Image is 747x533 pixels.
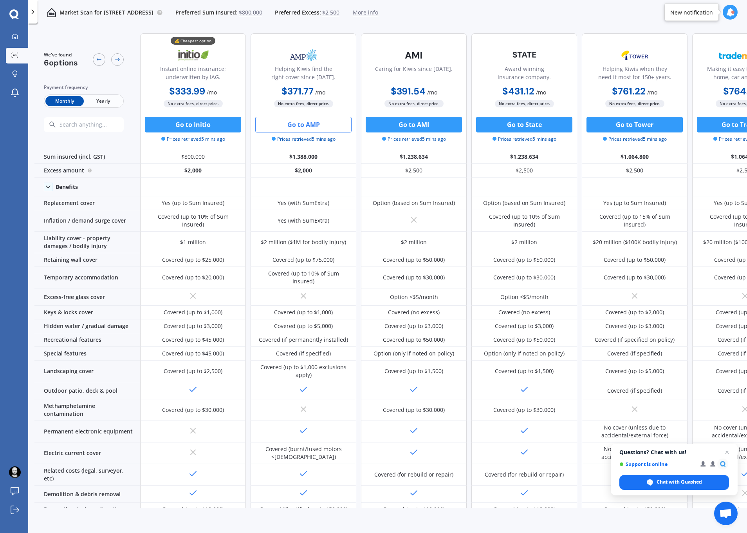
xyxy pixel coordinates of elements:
div: Covered (up to $50,000) [383,336,445,344]
div: Yes (up to Sum Insured) [162,199,224,207]
div: $2 million [401,238,427,246]
div: Option <$5/month [390,293,438,301]
div: Covered (up to $2,500) [164,367,222,375]
span: Prices retrieved 5 mins ago [272,136,336,143]
div: Covered (up to $30,000) [383,406,445,414]
span: / mo [536,89,546,96]
span: Yearly [84,96,122,106]
span: Prices retrieved 5 mins ago [382,136,446,143]
div: Related costs (legal, surveyor, etc) [34,464,140,486]
span: Preferred Sum Insured: [175,9,238,16]
div: Covered (burnt/fused motors <[DEMOGRAPHIC_DATA]) [256,445,350,461]
div: Covered (no excess) [498,308,550,316]
span: No extra fees, direct price. [274,100,333,107]
span: Chat with Quashed [657,479,702,486]
img: AMP.webp [278,45,329,65]
span: No extra fees, direct price. [605,100,664,107]
div: Covered (up to $50,000) [493,336,555,344]
div: Liability cover - property damages / bodily injury [34,232,140,253]
div: Covered (up to $1,500) [384,367,443,375]
div: Covered (if specified) [607,387,662,395]
div: Methamphetamine contamination [34,399,140,421]
div: Covered (up to $3,000) [495,322,554,330]
div: Covered (if specified) [276,350,331,357]
span: / mo [427,89,437,96]
div: Covered (up to 15% of Sum Insured) [588,213,682,228]
div: Electric current cover [34,442,140,464]
div: Covered (if notified and <$50,000) [260,506,348,513]
div: $1,238,634 [361,150,467,164]
span: We've found [44,51,78,58]
div: Yes (with SumExtra) [278,199,329,207]
div: Covered (up to $45,000) [162,350,224,357]
div: Instant online insurance; underwritten by IAG. [147,65,239,84]
div: Covered (up to 10% of Sum Insured) [256,270,350,285]
div: Covered (if specified on policy) [595,336,675,344]
b: $333.99 [169,85,205,97]
img: Initio.webp [167,45,219,65]
span: / mo [647,89,657,96]
div: Option <$5/month [500,293,549,301]
div: Option (based on Sum Insured) [483,199,565,207]
div: Covered (up to $10,000) [383,506,445,513]
span: No extra fees, direct price. [164,100,223,107]
b: $371.77 [281,85,314,97]
div: Yes (with SumExtra) [278,217,329,225]
div: Outdoor patio, deck & pool [34,382,140,399]
div: Covered (up to $1,500) [495,367,554,375]
div: Benefits [56,183,78,190]
div: Covered (if specified) [607,350,662,357]
span: Preferred Excess: [275,9,321,16]
div: Covered (up to $20,000) [162,274,224,281]
p: Market Scan for [STREET_ADDRESS] [60,9,153,16]
div: $2,000 [140,164,246,178]
img: home-and-contents.b802091223b8502ef2dd.svg [47,8,56,17]
button: Go to AMP [255,117,352,132]
div: Covered (up to $30,000) [604,274,666,281]
span: Prices retrieved 5 mins ago [161,136,225,143]
div: Demolition & debris removal [34,486,140,503]
div: Covered (up to $30,000) [493,406,555,414]
div: Covered (up to $2,000) [605,308,664,316]
div: Covered (up to $1,000) [274,308,333,316]
div: Covered (up to $30,000) [493,274,555,281]
div: Covered (up to 10% of Sum Insured) [146,213,240,228]
div: Chat with Quashed [619,475,729,490]
span: Support is online [619,461,695,467]
div: Covered (up to $25,000) [162,256,224,264]
img: Tower.webp [609,45,660,65]
div: Landscaping cover [34,361,140,382]
div: Recreational features [34,333,140,347]
span: More info [353,9,378,16]
div: $2 million [511,238,537,246]
div: No cover (unless due to accidental/external force) [588,445,682,461]
div: No cover (unless due to accidental/external force) [588,424,682,439]
div: Inflation / demand surge cover [34,210,140,232]
div: Covered (up to $50,000) [493,256,555,264]
div: $2,500 [471,164,577,178]
div: Covered (up to $30,000) [162,406,224,414]
div: Covered (up to $30,000) [383,274,445,281]
div: Helping Kiwis when they need it most for 150+ years. [588,65,681,84]
button: Go to State [476,117,572,132]
div: Covered (for rebuild or repair) [374,471,453,479]
span: No extra fees, direct price. [495,100,554,107]
span: $800,000 [239,9,262,16]
div: Covered (up to $3,000) [384,322,443,330]
div: Replacement cover [34,196,140,210]
span: / mo [315,89,325,96]
div: Covered (up to $50,000) [604,256,666,264]
div: Covered (up to $45,000) [162,336,224,344]
div: Retaining wall cover [34,253,140,267]
div: Keys & locks cover [34,306,140,319]
div: Renovation / minor alteration [34,503,140,517]
div: $1,388,000 [251,150,356,164]
div: Payment frequency [44,83,124,91]
span: No extra fees, direct price. [384,100,444,107]
button: Go to Initio [145,117,241,132]
div: Option (only if noted on policy) [373,350,454,357]
div: Helping Kiwis find the right cover since [DATE]. [257,65,350,84]
span: Prices retrieved 5 mins ago [493,136,556,143]
div: Covered (for rebuild or repair) [485,471,564,479]
div: Award winning insurance company. [478,65,570,84]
